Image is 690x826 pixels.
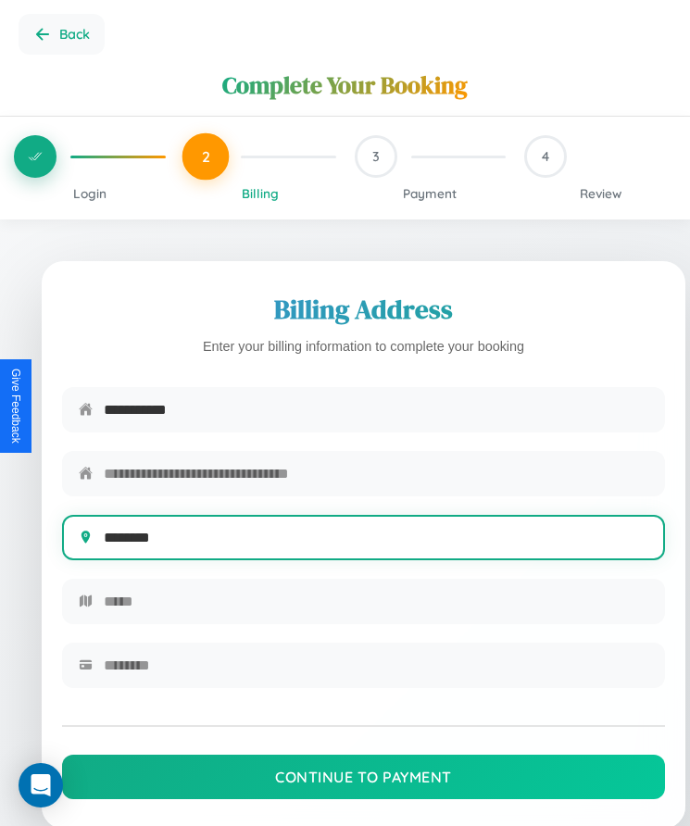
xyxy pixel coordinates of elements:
span: Payment [403,185,457,201]
button: Continue to Payment [62,755,665,799]
span: Billing [242,185,279,201]
span: 2 [201,147,209,166]
button: Go back [19,14,105,55]
div: Give Feedback [9,369,22,444]
h2: Billing Address [62,291,665,328]
span: 4 [542,148,549,165]
span: 3 [372,148,380,165]
div: Open Intercom Messenger [19,763,63,807]
h1: Complete Your Booking [222,69,468,102]
p: Enter your billing information to complete your booking [62,335,665,359]
span: Login [73,185,107,201]
span: Review [580,185,621,201]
